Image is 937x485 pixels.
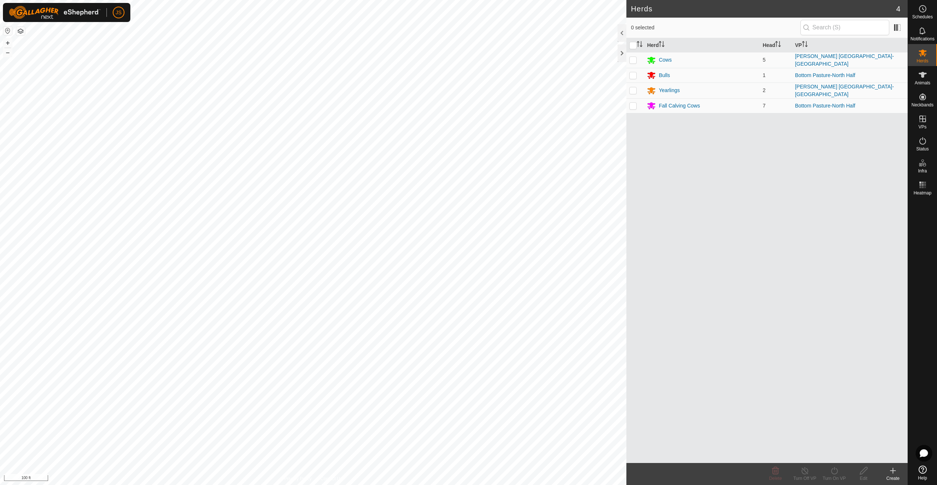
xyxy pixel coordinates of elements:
a: [PERSON_NAME] [GEOGRAPHIC_DATA]-[GEOGRAPHIC_DATA] [795,84,894,97]
th: Head [760,38,792,52]
a: Help [908,463,937,483]
p-sorticon: Activate to sort [659,42,665,48]
p-sorticon: Activate to sort [637,42,643,48]
button: – [3,48,12,57]
span: Schedules [912,15,933,19]
div: Turn Off VP [790,475,820,482]
span: Help [918,476,927,480]
button: + [3,39,12,47]
div: Create [878,475,908,482]
p-sorticon: Activate to sort [775,42,781,48]
span: Animals [915,81,930,85]
span: 5 [763,57,766,63]
p-sorticon: Activate to sort [802,42,808,48]
input: Search (S) [800,20,889,35]
a: [PERSON_NAME] [GEOGRAPHIC_DATA]-[GEOGRAPHIC_DATA] [795,53,894,67]
div: Cows [659,56,672,64]
span: Neckbands [911,103,933,107]
button: Map Layers [16,27,25,36]
span: 1 [763,72,766,78]
div: Bulls [659,72,670,79]
span: Infra [918,169,927,173]
img: Gallagher Logo [9,6,101,19]
div: Fall Calving Cows [659,102,700,110]
div: Edit [849,475,878,482]
a: Bottom Pasture-North Half [795,72,855,78]
div: Yearlings [659,87,680,94]
th: VP [792,38,908,52]
span: JS [116,9,122,17]
a: Privacy Policy [284,475,312,482]
span: Notifications [911,37,934,41]
th: Herd [644,38,760,52]
span: 7 [763,103,766,109]
span: 4 [896,3,900,14]
span: Heatmap [914,191,931,195]
h2: Herds [631,4,896,13]
span: 0 selected [631,24,800,32]
button: Reset Map [3,26,12,35]
a: Contact Us [321,475,342,482]
span: 2 [763,87,766,93]
div: Turn On VP [820,475,849,482]
span: VPs [918,125,926,129]
span: Status [916,147,929,151]
span: Delete [769,476,782,481]
a: Bottom Pasture-North Half [795,103,855,109]
span: Herds [916,59,928,63]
